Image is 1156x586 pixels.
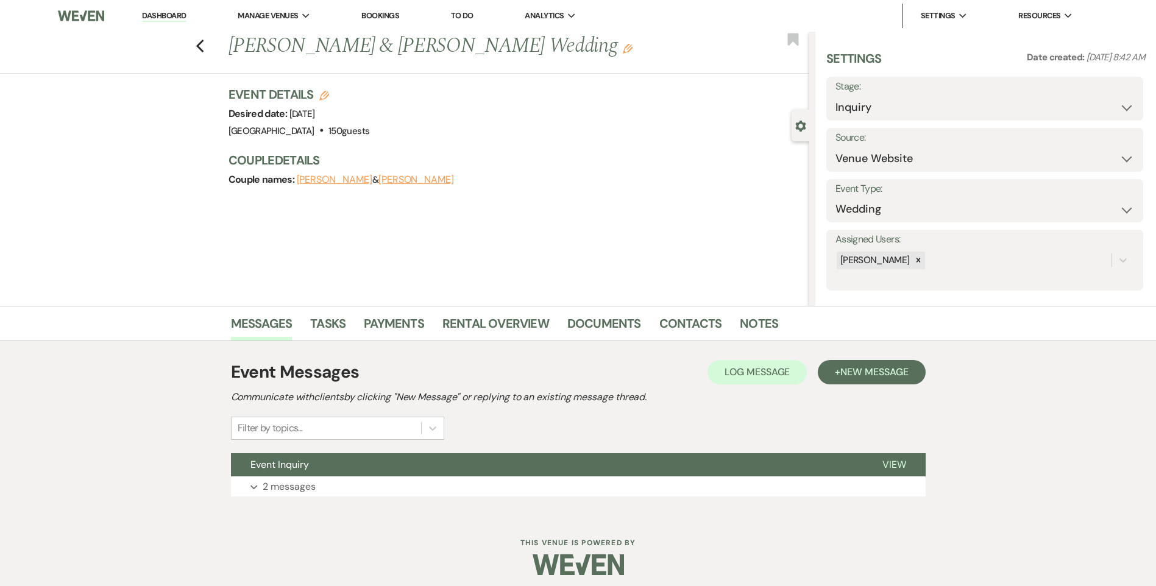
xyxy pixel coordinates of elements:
[229,107,289,120] span: Desired date:
[378,175,454,185] button: [PERSON_NAME]
[567,314,641,341] a: Documents
[263,479,316,495] p: 2 messages
[740,314,778,341] a: Notes
[328,125,369,137] span: 150 guests
[58,3,104,29] img: Weven Logo
[707,360,807,384] button: Log Message
[229,32,689,61] h1: [PERSON_NAME] & [PERSON_NAME] Wedding
[837,252,912,269] div: [PERSON_NAME]
[835,180,1134,198] label: Event Type:
[231,359,360,385] h1: Event Messages
[310,314,346,341] a: Tasks
[835,129,1134,147] label: Source:
[364,314,424,341] a: Payments
[238,421,303,436] div: Filter by topics...
[835,78,1134,96] label: Stage:
[231,390,926,404] h2: Communicate with clients by clicking "New Message" or replying to an existing message thread.
[297,175,372,185] button: [PERSON_NAME]
[231,314,293,341] a: Messages
[818,360,925,384] button: +New Message
[142,10,186,22] a: Dashboard
[725,365,790,378] span: Log Message
[229,125,314,137] span: [GEOGRAPHIC_DATA]
[1018,10,1060,22] span: Resources
[623,43,633,54] button: Edit
[525,10,564,22] span: Analytics
[238,10,298,22] span: Manage Venues
[840,365,908,378] span: New Message
[229,173,297,186] span: Couple names:
[533,543,624,586] img: Weven Logo
[289,108,315,120] span: [DATE]
[442,314,549,341] a: Rental Overview
[826,50,882,77] h3: Settings
[361,10,399,21] a: Bookings
[1087,51,1145,63] span: [DATE] 8:42 AM
[250,458,309,471] span: Event Inquiry
[882,458,906,471] span: View
[921,10,956,22] span: Settings
[451,10,473,21] a: To Do
[863,453,926,476] button: View
[229,152,797,169] h3: Couple Details
[835,231,1134,249] label: Assigned Users:
[659,314,722,341] a: Contacts
[297,174,454,186] span: &
[231,453,863,476] button: Event Inquiry
[795,119,806,131] button: Close lead details
[1027,51,1087,63] span: Date created:
[229,86,370,103] h3: Event Details
[231,476,926,497] button: 2 messages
